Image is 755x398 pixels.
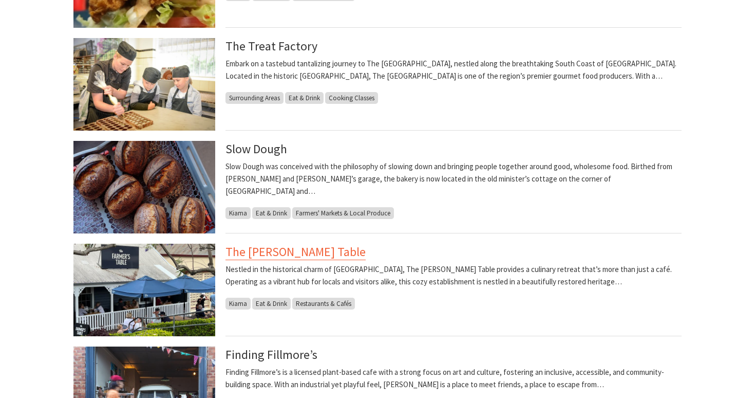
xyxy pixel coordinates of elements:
img: Entrance from Collins Street [73,244,215,336]
span: Eat & Drink [252,207,291,219]
span: Farmers' Markets & Local Produce [292,207,394,219]
a: Finding Fillmore’s [225,347,317,363]
span: Restaurants & Cafés [292,298,355,310]
a: The [PERSON_NAME] Table [225,244,366,260]
span: Kiama [225,207,251,219]
img: Sour Dough Loafs [73,141,215,233]
p: Finding Fillmore’s is a licensed plant-based cafe with a strong focus on art and culture, fosteri... [225,366,682,391]
a: Slow Dough [225,141,287,157]
span: Cooking Classes [325,92,378,104]
p: Nestled in the historical charm of [GEOGRAPHIC_DATA], The [PERSON_NAME] Table provides a culinary... [225,263,682,288]
p: Slow Dough was conceived with the philosophy of slowing down and bringing people together around ... [225,160,682,197]
span: Surrounding Areas [225,92,284,104]
span: Eat & Drink [285,92,324,104]
span: Kiama [225,298,251,310]
a: The Treat Factory [225,38,317,54]
img: Chocolate Workshops [73,38,215,131]
p: Embark on a tastebud tantalizing journey to The [GEOGRAPHIC_DATA], nestled along the breathtaking... [225,58,682,82]
span: Eat & Drink [252,298,291,310]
